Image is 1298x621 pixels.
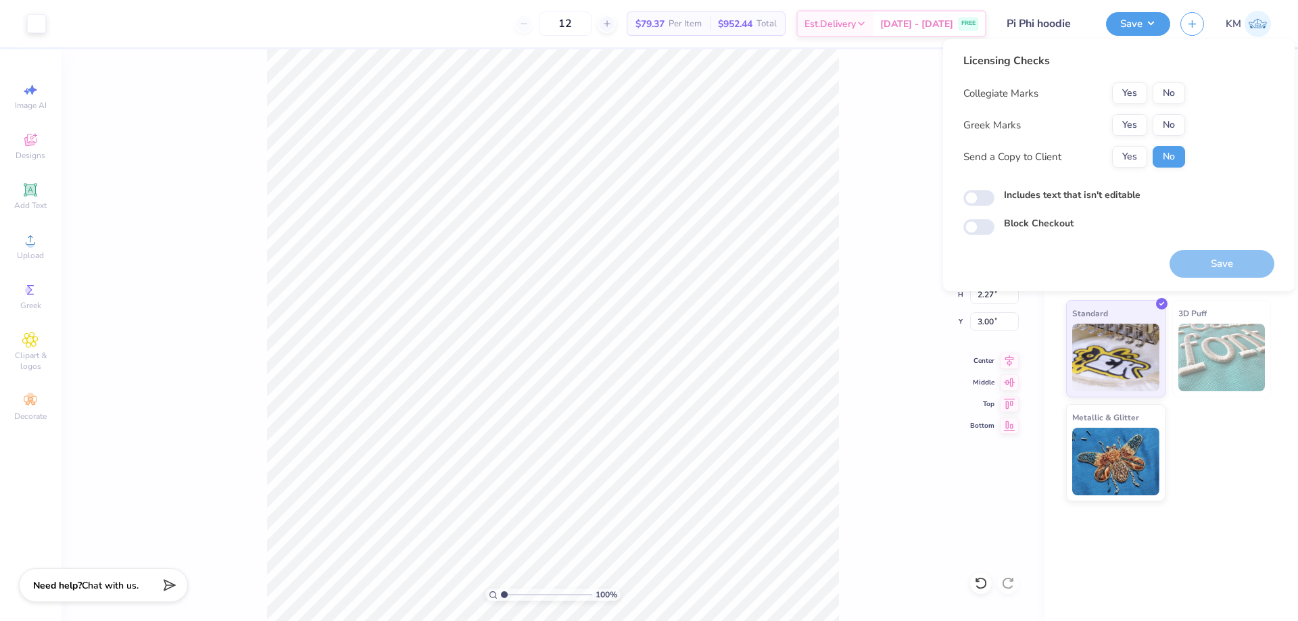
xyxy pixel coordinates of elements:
[1004,216,1074,230] label: Block Checkout
[14,200,47,211] span: Add Text
[1226,16,1241,32] span: KM
[20,300,41,311] span: Greek
[669,17,702,31] span: Per Item
[963,118,1021,133] div: Greek Marks
[16,150,45,161] span: Designs
[1112,146,1147,168] button: Yes
[1226,11,1271,37] a: KM
[635,17,665,31] span: $79.37
[880,17,953,31] span: [DATE] - [DATE]
[1072,324,1159,391] img: Standard
[1004,188,1140,202] label: Includes text that isn't editable
[963,53,1185,69] div: Licensing Checks
[7,350,54,372] span: Clipart & logos
[539,11,592,36] input: – –
[804,17,856,31] span: Est. Delivery
[82,579,139,592] span: Chat with us.
[756,17,777,31] span: Total
[1072,410,1139,424] span: Metallic & Glitter
[15,100,47,111] span: Image AI
[1153,114,1185,136] button: No
[14,411,47,422] span: Decorate
[1178,324,1266,391] img: 3D Puff
[17,250,44,261] span: Upload
[1153,146,1185,168] button: No
[1072,428,1159,495] img: Metallic & Glitter
[970,378,994,387] span: Middle
[1178,306,1207,320] span: 3D Puff
[1072,306,1108,320] span: Standard
[996,10,1096,37] input: Untitled Design
[1112,82,1147,104] button: Yes
[33,579,82,592] strong: Need help?
[970,399,994,409] span: Top
[961,19,976,28] span: FREE
[718,17,752,31] span: $952.44
[970,421,994,430] span: Bottom
[963,149,1061,165] div: Send a Copy to Client
[963,86,1038,101] div: Collegiate Marks
[1153,82,1185,104] button: No
[1112,114,1147,136] button: Yes
[1245,11,1271,37] img: Karl Michael Narciza
[970,356,994,366] span: Center
[1106,12,1170,36] button: Save
[596,589,617,601] span: 100 %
